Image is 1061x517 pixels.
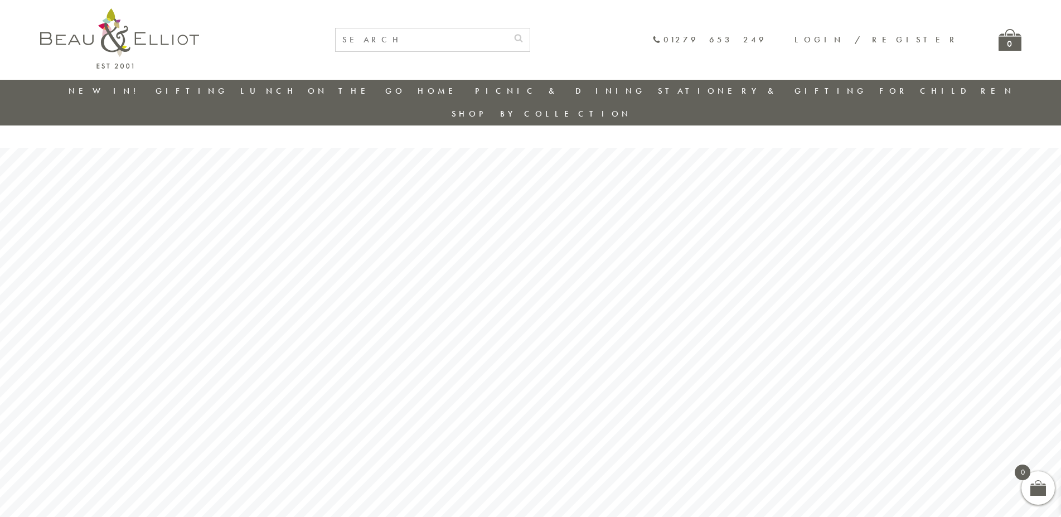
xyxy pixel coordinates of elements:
a: Shop by collection [452,108,632,119]
a: New in! [69,85,143,96]
a: Home [418,85,462,96]
a: For Children [879,85,1015,96]
a: Lunch On The Go [240,85,405,96]
a: Login / Register [794,34,960,45]
a: 0 [999,29,1021,51]
img: logo [40,8,199,69]
a: Picnic & Dining [475,85,646,96]
input: SEARCH [336,28,507,51]
a: Gifting [156,85,228,96]
a: 01279 653 249 [652,35,767,45]
span: 0 [1015,465,1030,480]
a: Stationery & Gifting [658,85,867,96]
